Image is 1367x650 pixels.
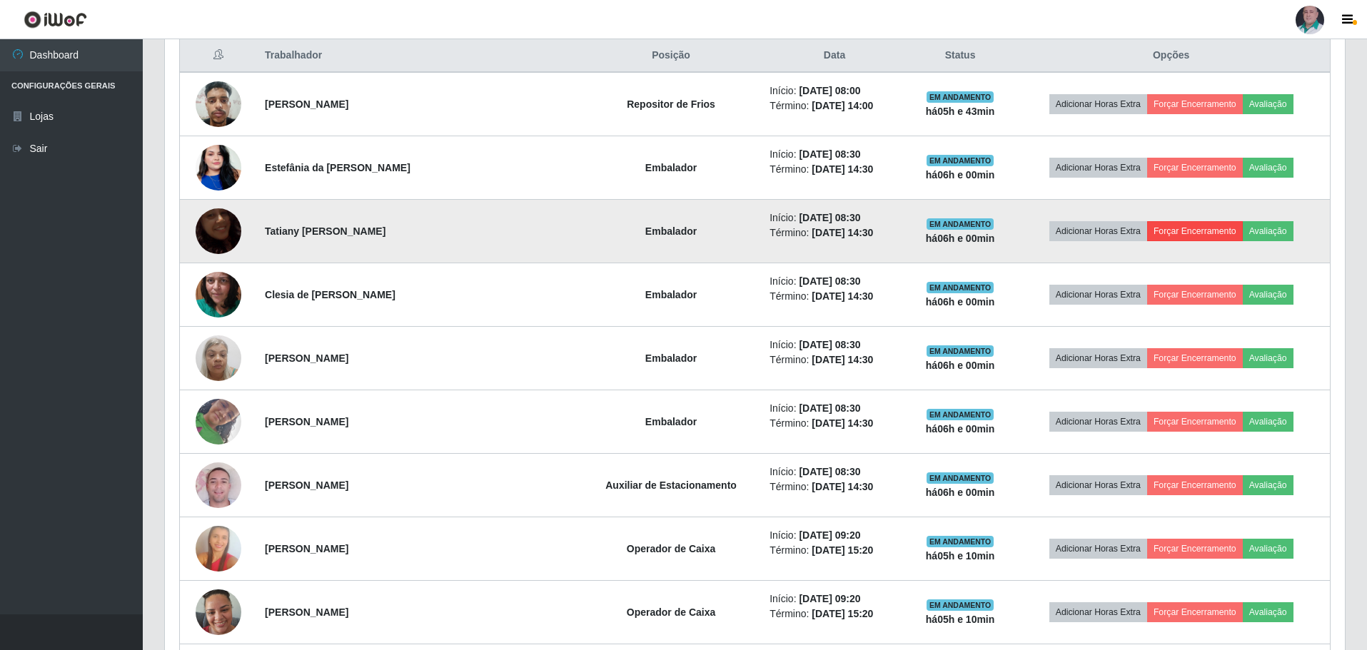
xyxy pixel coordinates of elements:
span: EM ANDAMENTO [927,345,994,357]
button: Adicionar Horas Extra [1049,285,1147,305]
li: Início: [770,337,899,352]
li: Término: [770,479,899,494]
strong: Auxiliar de Estacionamento [605,479,737,491]
li: Término: [770,162,899,177]
strong: [PERSON_NAME] [265,606,348,618]
button: Adicionar Horas Extra [1049,412,1147,432]
li: Término: [770,225,899,240]
strong: Clesia de [PERSON_NAME] [265,289,395,300]
button: Forçar Encerramento [1147,348,1243,368]
span: EM ANDAMENTO [927,599,994,611]
button: Adicionar Horas Extra [1049,475,1147,495]
li: Início: [770,210,899,225]
strong: [PERSON_NAME] [265,416,348,427]
strong: Embalador [645,225,697,237]
li: Início: [770,464,899,479]
button: Forçar Encerramento [1147,412,1243,432]
time: [DATE] 08:30 [799,466,860,477]
time: [DATE] 14:30 [812,417,873,429]
strong: há 06 h e 00 min [926,360,995,371]
strong: há 05 h e 43 min [926,106,995,117]
button: Avaliação [1243,539,1293,559]
li: Término: [770,352,899,367]
li: Início: [770,591,899,606]
time: [DATE] 14:30 [812,163,873,175]
time: [DATE] 14:30 [812,354,873,365]
img: 1721152880470.jpeg [196,191,241,272]
button: Adicionar Horas Extra [1049,602,1147,622]
time: [DATE] 08:30 [799,148,860,160]
button: Avaliação [1243,94,1293,114]
strong: há 06 h e 00 min [926,233,995,244]
li: Término: [770,98,899,113]
button: Forçar Encerramento [1147,539,1243,559]
time: [DATE] 14:30 [812,227,873,238]
li: Término: [770,416,899,431]
button: Adicionar Horas Extra [1049,158,1147,178]
button: Forçar Encerramento [1147,475,1243,495]
button: Avaliação [1243,158,1293,178]
strong: [PERSON_NAME] [265,543,348,554]
button: Avaliação [1243,285,1293,305]
time: [DATE] 14:00 [812,100,873,111]
span: EM ANDAMENTO [927,91,994,103]
button: Adicionar Horas Extra [1049,539,1147,559]
button: Avaliação [1243,475,1293,495]
li: Início: [770,147,899,162]
li: Início: [770,83,899,98]
time: [DATE] 15:20 [812,544,873,556]
strong: há 06 h e 00 min [926,296,995,308]
strong: Repositor de Frios [627,98,715,110]
time: [DATE] 14:30 [812,481,873,492]
button: Forçar Encerramento [1147,602,1243,622]
img: 1734130830737.jpeg [196,327,241,388]
strong: Embalador [645,289,697,300]
li: Término: [770,606,899,621]
time: [DATE] 09:20 [799,529,860,541]
button: Forçar Encerramento [1147,94,1243,114]
strong: [PERSON_NAME] [265,98,348,110]
strong: há 06 h e 00 min [926,487,995,498]
button: Adicionar Horas Extra [1049,348,1147,368]
span: EM ANDAMENTO [927,472,994,484]
img: 1705535567021.jpeg [196,127,241,208]
th: Status [908,39,1012,73]
th: Data [761,39,908,73]
th: Trabalhador [256,39,581,73]
li: Início: [770,274,899,289]
button: Avaliação [1243,221,1293,241]
strong: Embalador [645,352,697,364]
span: EM ANDAMENTO [927,409,994,420]
li: Início: [770,401,899,416]
span: EM ANDAMENTO [927,218,994,230]
li: Término: [770,543,899,558]
span: EM ANDAMENTO [927,282,994,293]
time: [DATE] 14:30 [812,290,873,302]
time: [DATE] 15:20 [812,608,873,619]
img: 1712933645778.jpeg [196,582,241,642]
strong: há 05 h e 10 min [926,614,995,625]
li: Início: [770,528,899,543]
th: Opções [1012,39,1330,73]
strong: [PERSON_NAME] [265,479,348,491]
strong: há 05 h e 10 min [926,550,995,562]
strong: Estefânia da [PERSON_NAME] [265,162,410,173]
img: 1749509895091.jpeg [196,244,241,345]
strong: Tatiany [PERSON_NAME] [265,225,385,237]
img: 1756441126533.jpeg [196,73,241,134]
button: Adicionar Horas Extra [1049,221,1147,241]
strong: há 06 h e 00 min [926,423,995,435]
time: [DATE] 09:20 [799,593,860,604]
img: CoreUI Logo [24,11,87,29]
button: Forçar Encerramento [1147,158,1243,178]
strong: Operador de Caixa [627,606,716,618]
strong: Embalador [645,416,697,427]
img: 1738470889443.jpeg [196,445,241,526]
img: 1757074441917.jpeg [196,381,241,462]
strong: [PERSON_NAME] [265,352,348,364]
time: [DATE] 08:30 [799,212,860,223]
time: [DATE] 08:30 [799,275,860,287]
li: Término: [770,289,899,304]
th: Posição [581,39,761,73]
span: EM ANDAMENTO [927,155,994,166]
